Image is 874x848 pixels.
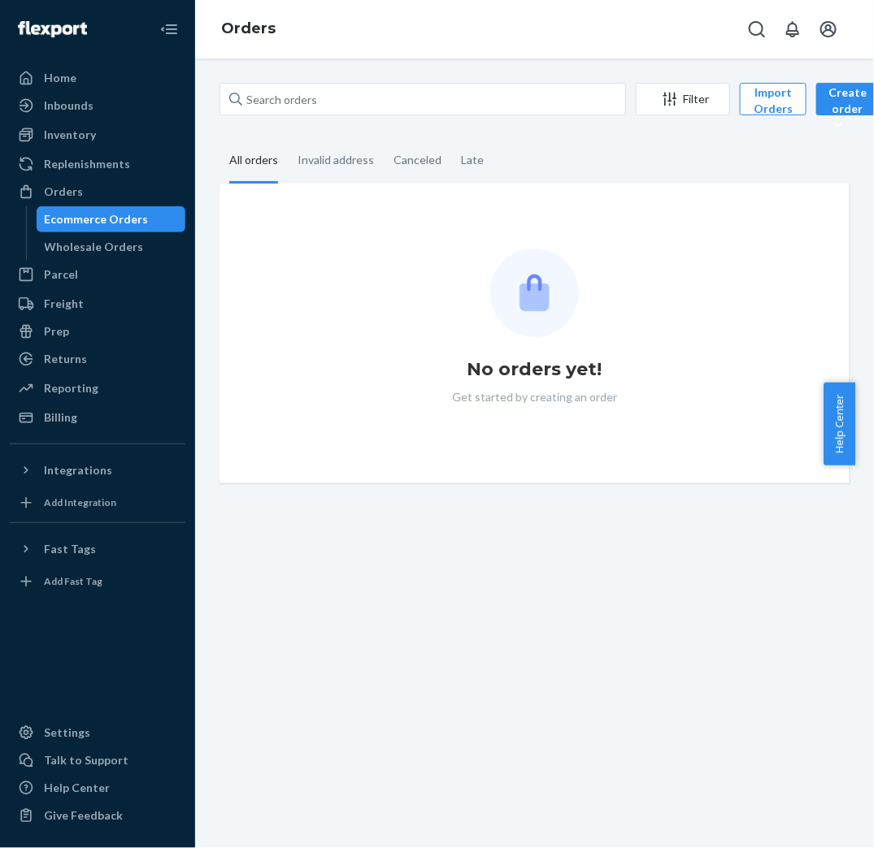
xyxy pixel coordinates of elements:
[44,462,112,478] div: Integrations
[776,13,809,45] button: Open notifications
[741,13,773,45] button: Open Search Box
[10,318,185,344] a: Prep
[37,234,186,260] a: Wholesale Orders
[10,262,185,288] a: Parcel
[10,803,185,829] button: Give Feedback
[44,495,116,509] div: Add Integration
[45,211,149,227] div: Ecommerce Orders
[637,91,729,107] div: Filter
[220,83,626,115] input: Search orders
[10,490,185,516] a: Add Integration
[44,574,102,588] div: Add Fast Tag
[44,380,98,396] div: Reporting
[10,775,185,801] a: Help Center
[44,156,130,172] div: Replenishments
[812,13,845,45] button: Open account menu
[229,139,278,184] div: All orders
[44,541,96,557] div: Fast Tags
[44,780,110,796] div: Help Center
[298,139,374,181] div: Invalid address
[490,249,579,337] img: Empty list
[10,405,185,430] a: Billing
[636,83,730,115] button: Filter
[452,389,617,405] p: Get started by creating an order
[44,184,83,200] div: Orders
[44,323,69,340] div: Prep
[44,97,93,114] div: Inbounds
[10,457,185,483] button: Integrations
[10,93,185,119] a: Inbounds
[18,21,87,37] img: Flexport logo
[824,383,855,465] button: Help Center
[10,747,185,773] a: Talk to Support
[828,84,867,133] div: Create order
[44,70,76,86] div: Home
[221,19,276,37] a: Orders
[10,375,185,401] a: Reporting
[44,127,96,143] div: Inventory
[10,151,185,177] a: Replenishments
[45,239,144,255] div: Wholesale Orders
[44,725,90,741] div: Settings
[467,357,602,383] h1: No orders yet!
[461,139,484,181] div: Late
[10,536,185,562] button: Fast Tags
[44,296,84,312] div: Freight
[10,720,185,746] a: Settings
[44,266,78,283] div: Parcel
[37,206,186,232] a: Ecommerce Orders
[208,6,289,53] ol: breadcrumbs
[44,752,128,768] div: Talk to Support
[44,351,87,367] div: Returns
[10,291,185,317] a: Freight
[10,346,185,372] a: Returns
[10,179,185,205] a: Orders
[740,83,807,115] button: Import Orders
[394,139,441,181] div: Canceled
[153,13,185,45] button: Close Navigation
[10,569,185,595] a: Add Fast Tag
[44,807,123,824] div: Give Feedback
[10,122,185,148] a: Inventory
[10,65,185,91] a: Home
[44,409,77,426] div: Billing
